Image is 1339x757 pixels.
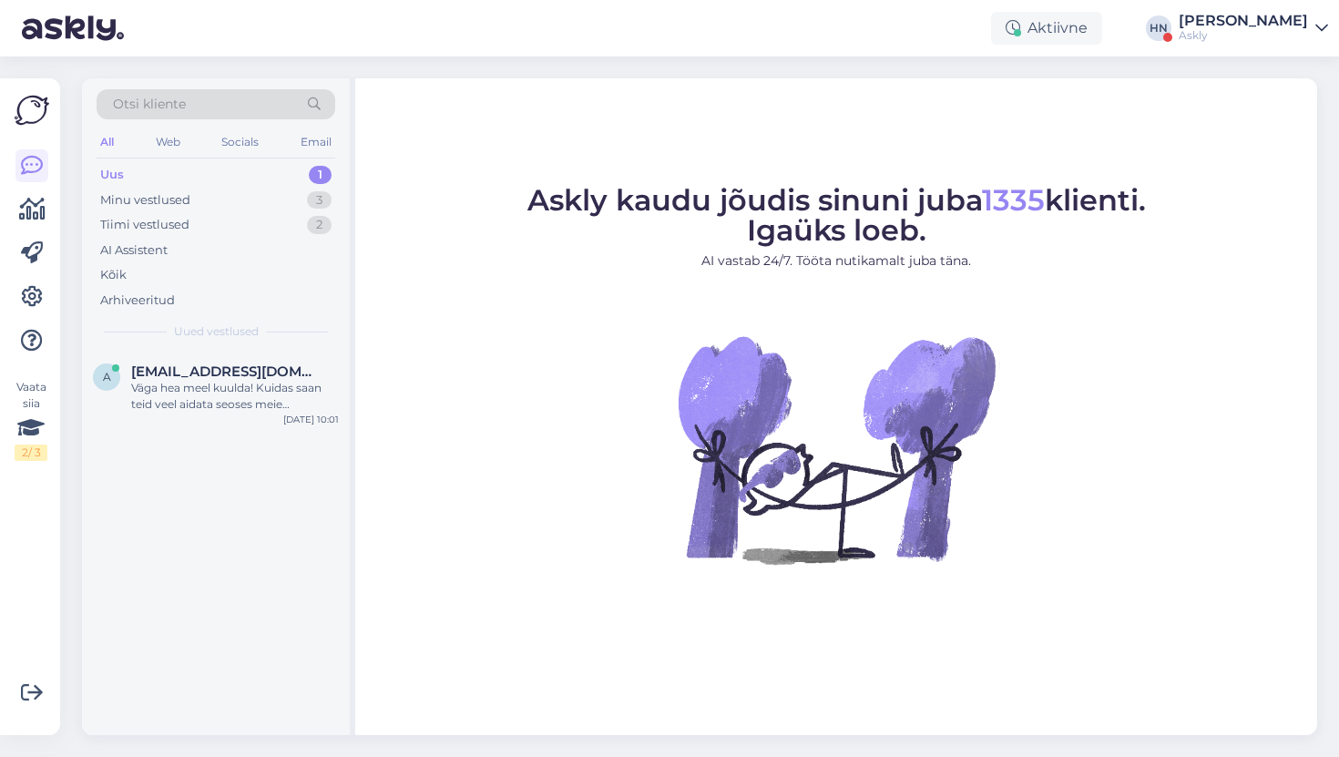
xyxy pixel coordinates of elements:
[131,380,339,413] div: Väga hea meel kuulda! Kuidas saan teid veel aidata seoses meie teenustega?
[309,166,332,184] div: 1
[1179,28,1308,43] div: Askly
[218,130,262,154] div: Socials
[100,292,175,310] div: Arhiveeritud
[174,323,259,340] span: Uued vestlused
[15,445,47,461] div: 2 / 3
[307,216,332,234] div: 2
[103,370,111,384] span: a
[15,379,47,461] div: Vaata siia
[1179,14,1328,43] a: [PERSON_NAME]Askly
[1179,14,1308,28] div: [PERSON_NAME]
[15,93,49,128] img: Askly Logo
[100,241,168,260] div: AI Assistent
[307,191,332,210] div: 3
[283,413,339,426] div: [DATE] 10:01
[100,216,189,234] div: Tiimi vestlused
[1146,15,1171,41] div: HN
[527,182,1146,248] span: Askly kaudu jõudis sinuni juba klienti. Igaüks loeb.
[100,166,124,184] div: Uus
[100,266,127,284] div: Kõik
[152,130,184,154] div: Web
[297,130,335,154] div: Email
[991,12,1102,45] div: Aktiivne
[527,251,1146,271] p: AI vastab 24/7. Tööta nutikamalt juba täna.
[113,95,186,114] span: Otsi kliente
[97,130,118,154] div: All
[131,363,321,380] span: asd@asd.ee
[100,191,190,210] div: Minu vestlused
[672,285,1000,613] img: No Chat active
[982,182,1045,218] span: 1335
